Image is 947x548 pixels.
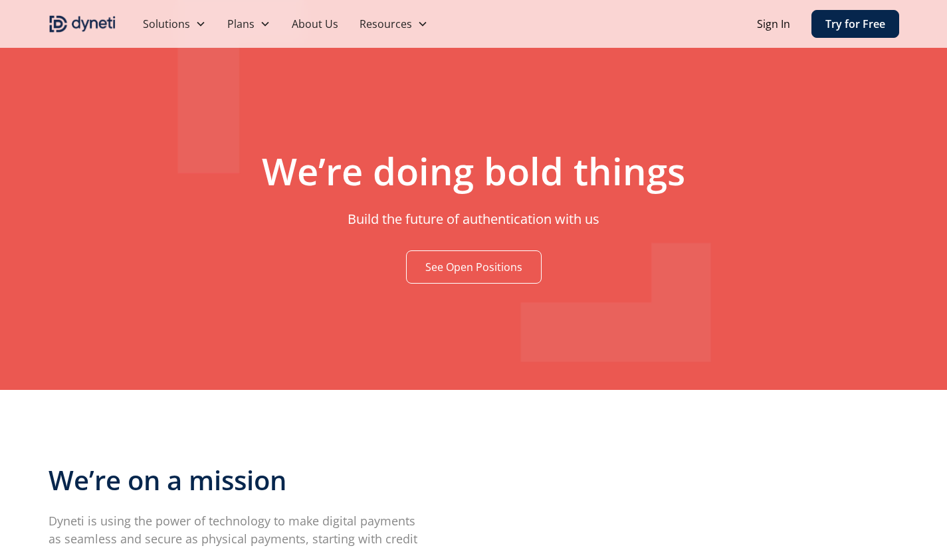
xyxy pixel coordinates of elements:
div: Solutions [132,11,217,37]
p: Build the future of authentication with us [219,209,729,229]
div: Solutions [143,16,190,32]
div: Resources [360,16,412,32]
a: Try for Free [811,10,899,38]
h3: We’re on a mission [49,464,421,496]
a: home [49,13,116,35]
div: Plans [217,11,281,37]
img: Dyneti indigo logo [49,13,116,35]
a: See Open Positions [406,250,542,284]
div: Plans [227,16,255,32]
h1: We’re doing bold things [219,149,729,193]
a: Sign In [757,16,790,32]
